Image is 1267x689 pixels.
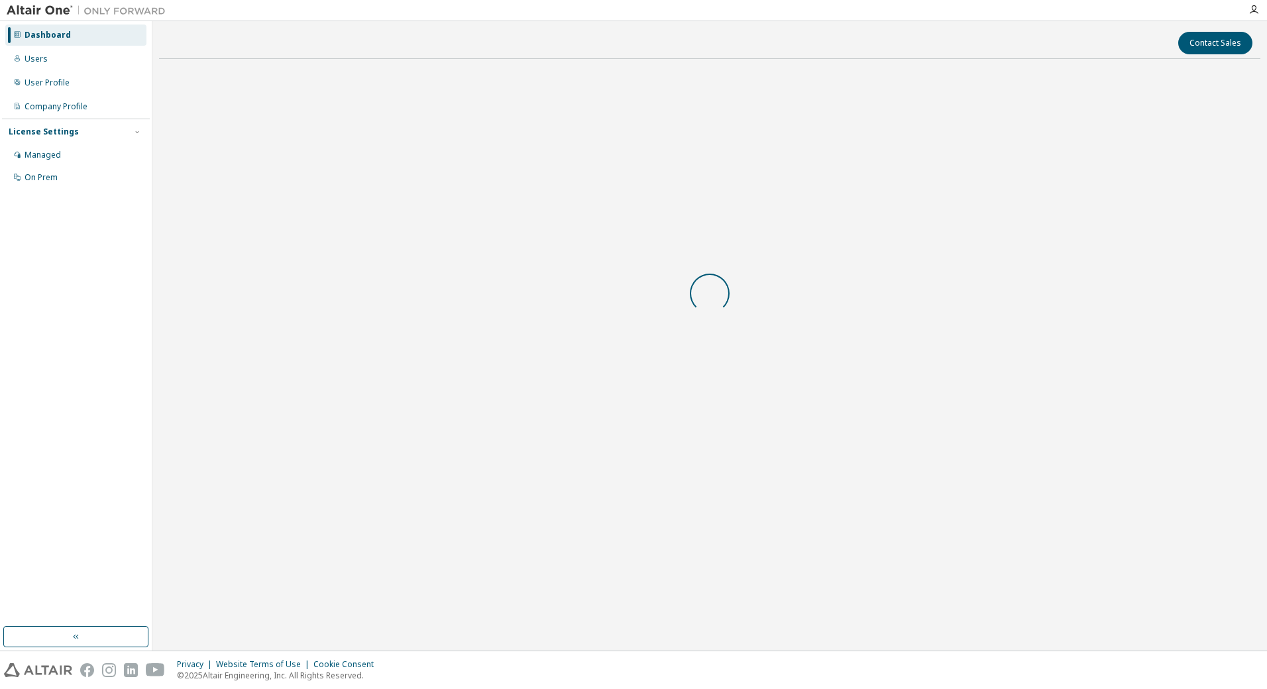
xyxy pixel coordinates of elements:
[177,659,216,670] div: Privacy
[25,150,61,160] div: Managed
[124,663,138,677] img: linkedin.svg
[102,663,116,677] img: instagram.svg
[80,663,94,677] img: facebook.svg
[25,101,87,112] div: Company Profile
[216,659,313,670] div: Website Terms of Use
[146,663,165,677] img: youtube.svg
[1178,32,1252,54] button: Contact Sales
[25,30,71,40] div: Dashboard
[177,670,382,681] p: © 2025 Altair Engineering, Inc. All Rights Reserved.
[9,127,79,137] div: License Settings
[25,172,58,183] div: On Prem
[313,659,382,670] div: Cookie Consent
[7,4,172,17] img: Altair One
[25,54,48,64] div: Users
[4,663,72,677] img: altair_logo.svg
[25,78,70,88] div: User Profile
